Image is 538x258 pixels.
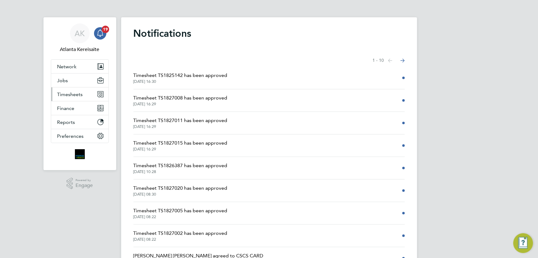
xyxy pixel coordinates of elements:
img: bromak-logo-retina.png [75,149,85,159]
a: Timesheet TS1826387 has been approved[DATE] 10:28 [133,162,228,174]
span: Timesheet TS1826387 has been approved [133,162,228,169]
span: Reports [57,119,75,125]
span: Timesheet TS1827020 has been approved [133,184,228,192]
span: [DATE] 16:30 [133,79,228,84]
a: Timesheet TS1827020 has been approved[DATE] 08:30 [133,184,228,197]
a: Powered byEngage [67,178,93,189]
h1: Notifications [133,27,405,40]
span: Timesheet TS1827002 has been approved [133,230,228,237]
span: [DATE] 16:29 [133,124,228,129]
button: Jobs [51,74,109,87]
span: [DATE] 08:22 [133,214,228,219]
span: Timesheet TS1827005 has been approved [133,207,228,214]
a: Go to home page [51,149,109,159]
nav: Select page of notifications list [373,54,405,67]
button: Timesheets [51,87,109,101]
button: Finance [51,101,109,115]
span: Preferences [57,133,84,139]
span: Jobs [57,78,68,83]
span: Timesheet TS1827015 has been approved [133,139,228,147]
button: Reports [51,115,109,129]
button: Network [51,60,109,73]
span: [DATE] 16:29 [133,102,228,107]
span: AK [75,29,85,37]
span: [DATE] 10:28 [133,169,228,174]
span: Finance [57,105,75,111]
a: Timesheet TS1827002 has been approved[DATE] 08:22 [133,230,228,242]
a: Timesheet TS1827008 has been approved[DATE] 16:29 [133,94,228,107]
span: Powered by [76,178,93,183]
a: AKAtlanta Kereisaite [51,23,109,53]
nav: Main navigation [43,17,116,170]
span: Engage [76,183,93,188]
span: 19 [102,26,109,33]
span: Timesheet TS1827011 has been approved [133,117,228,124]
span: 1 - 10 [373,57,384,64]
a: Timesheet TS1825142 has been approved[DATE] 16:30 [133,72,228,84]
span: [DATE] 08:22 [133,237,228,242]
a: Timesheet TS1827005 has been approved[DATE] 08:22 [133,207,228,219]
a: 19 [94,23,106,43]
span: [DATE] 16:29 [133,147,228,152]
span: Timesheet TS1827008 has been approved [133,94,228,102]
span: Timesheet TS1825142 has been approved [133,72,228,79]
a: Timesheet TS1827015 has been approved[DATE] 16:29 [133,139,228,152]
span: Atlanta Kereisaite [51,46,109,53]
span: Timesheets [57,91,83,97]
button: Preferences [51,129,109,143]
a: Timesheet TS1827011 has been approved[DATE] 16:29 [133,117,228,129]
span: [DATE] 08:30 [133,192,228,197]
span: Network [57,64,77,70]
button: Engage Resource Center [513,233,533,253]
